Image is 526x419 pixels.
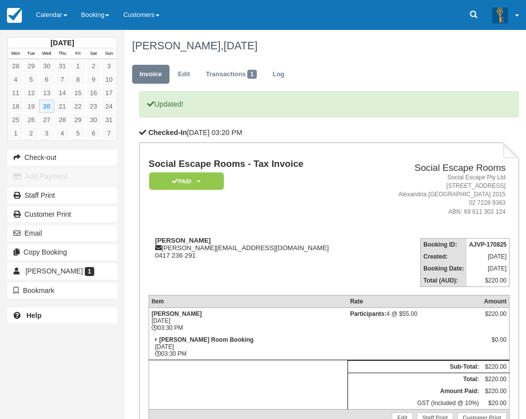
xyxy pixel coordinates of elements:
[54,127,70,140] a: 4
[101,100,117,113] a: 24
[198,65,264,84] a: Transactions1
[23,73,39,86] a: 5
[54,59,70,73] a: 31
[171,65,197,84] a: Edit
[482,385,510,397] td: $220.00
[223,39,257,52] span: [DATE]
[467,263,510,275] td: [DATE]
[26,311,41,319] b: Help
[23,100,39,113] a: 19
[7,225,117,241] button: Email
[149,295,348,307] th: Item
[70,86,86,100] a: 15
[348,385,482,397] th: Amount Paid:
[149,172,224,190] em: Paid
[101,59,117,73] a: 3
[70,113,86,127] a: 29
[39,59,54,73] a: 30
[348,397,482,410] td: GST (Included @ 10%)
[8,113,23,127] a: 25
[348,373,482,385] th: Total:
[39,113,54,127] a: 27
[7,149,117,165] button: Check-out
[421,263,467,275] th: Booking Date:
[7,263,117,279] a: [PERSON_NAME] 1
[101,48,117,59] th: Sun
[39,86,54,100] a: 13
[484,310,507,325] div: $220.00
[39,48,54,59] th: Wed
[8,100,23,113] a: 18
[54,48,70,59] th: Thu
[23,86,39,100] a: 12
[421,275,467,287] th: Total (AUD):
[70,59,86,73] a: 1
[86,86,101,100] a: 16
[70,100,86,113] a: 22
[70,127,86,140] a: 5
[39,100,54,113] a: 20
[8,127,23,140] a: 1
[54,113,70,127] a: 28
[50,39,74,47] strong: [DATE]
[149,307,348,334] td: [DATE] 03:30 PM
[265,65,292,84] a: Log
[8,48,23,59] th: Mon
[70,48,86,59] th: Fri
[348,360,482,373] th: Sub-Total:
[101,127,117,140] a: 7
[7,282,117,298] button: Bookmark
[7,206,117,222] a: Customer Print
[7,8,22,23] img: checkfront-main-nav-mini-logo.png
[7,244,117,260] button: Copy Booking
[159,336,253,343] strong: [PERSON_NAME] Room Booking
[421,251,467,263] th: Created:
[421,238,467,251] th: Booking ID:
[149,172,220,190] a: Paid
[348,295,482,307] th: Rate
[484,336,507,351] div: $0.00
[39,73,54,86] a: 6
[149,159,369,169] h1: Social Escape Rooms - Tax Invoice
[8,86,23,100] a: 11
[482,295,510,307] th: Amount
[54,100,70,113] a: 21
[86,73,101,86] a: 9
[149,334,348,360] td: [DATE] 03:30 PM
[350,310,386,317] strong: Participants
[132,65,170,84] a: Invoice
[23,48,39,59] th: Tue
[70,73,86,86] a: 8
[86,127,101,140] a: 6
[152,310,202,317] strong: [PERSON_NAME]
[373,163,506,173] h2: Social Escape Rooms
[86,100,101,113] a: 23
[467,251,510,263] td: [DATE]
[482,360,510,373] td: $220.00
[39,127,54,140] a: 3
[8,59,23,73] a: 28
[132,40,512,52] h1: [PERSON_NAME],
[7,187,117,203] a: Staff Print
[482,397,510,410] td: $20.00
[101,73,117,86] a: 10
[8,73,23,86] a: 4
[54,73,70,86] a: 7
[101,86,117,100] a: 17
[86,59,101,73] a: 2
[482,373,510,385] td: $220.00
[247,70,257,79] span: 1
[467,275,510,287] td: $220.00
[23,127,39,140] a: 2
[155,237,211,244] strong: [PERSON_NAME]
[348,307,482,334] td: 4 @ $55.00
[373,173,506,216] address: Social Escape Pty Ltd [STREET_ADDRESS] Alexandria [GEOGRAPHIC_DATA] 2015 02 7228 9363 ABN: 69 611...
[139,91,519,118] p: Updated!
[86,48,101,59] th: Sat
[54,86,70,100] a: 14
[23,59,39,73] a: 29
[101,113,117,127] a: 31
[7,168,117,184] button: Add Payment
[148,129,187,137] b: Checked-In
[492,7,508,23] img: A3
